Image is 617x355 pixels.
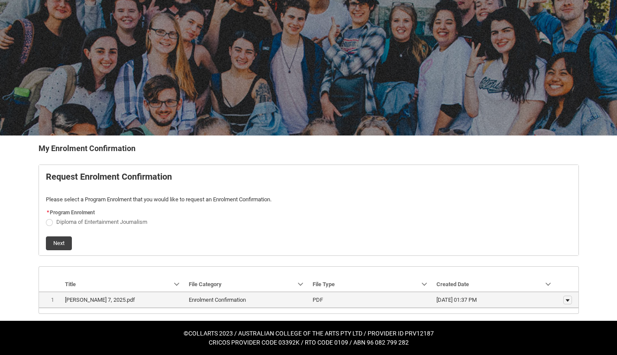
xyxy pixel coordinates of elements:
article: REDU_Generate_Enrolment_Confirmation flow [39,165,579,256]
lightning-base-formatted-text: [PERSON_NAME] 7, 2025.pdf [65,297,135,303]
abbr: required [47,210,49,216]
lightning-base-formatted-text: Enrolment Confirmation [189,297,246,303]
lightning-formatted-date-time: [DATE] 01:37 PM [436,297,477,303]
button: Next [46,236,72,250]
lightning-base-formatted-text: PDF [313,297,323,303]
span: Diploma of Entertainment Journalism [56,219,147,225]
b: Request Enrolment Confirmation [46,171,172,182]
p: Please select a Program Enrolment that you would like to request an Enrolment Confirmation. [46,195,572,204]
b: My Enrolment Confirmation [39,144,136,153]
span: Program Enrolment [50,210,95,216]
